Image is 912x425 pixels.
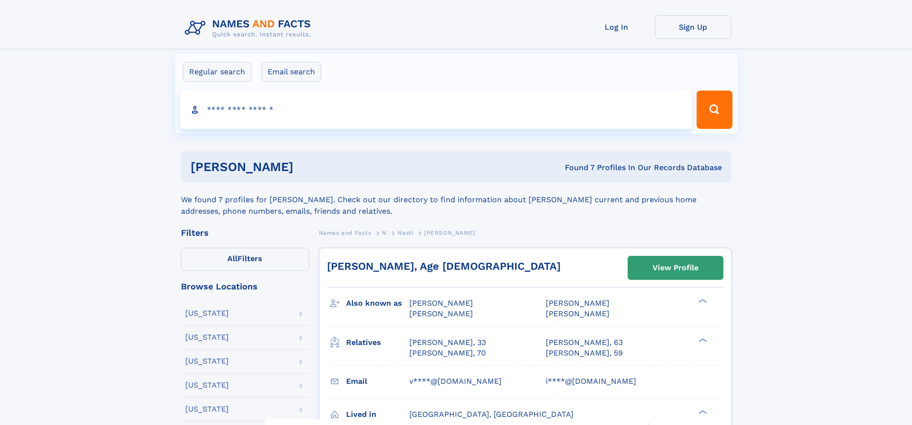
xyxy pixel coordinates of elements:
[397,227,413,239] a: Nasti
[346,295,409,311] h3: Also known as
[181,15,319,41] img: Logo Names and Facts
[409,309,473,318] span: [PERSON_NAME]
[346,406,409,423] h3: Lived in
[382,230,387,236] span: N
[578,15,655,39] a: Log In
[424,230,475,236] span: [PERSON_NAME]
[409,299,473,308] span: [PERSON_NAME]
[546,299,609,308] span: [PERSON_NAME]
[697,91,732,129] button: Search Button
[183,62,251,82] label: Regular search
[181,229,309,237] div: Filters
[696,409,708,415] div: ❯
[628,256,723,279] a: View Profile
[546,309,609,318] span: [PERSON_NAME]
[546,348,623,358] a: [PERSON_NAME], 59
[261,62,321,82] label: Email search
[346,334,409,351] h3: Relatives
[181,183,732,217] div: We found 7 profiles for [PERSON_NAME]. Check out our directory to find information about [PERSON_...
[409,348,486,358] a: [PERSON_NAME], 70
[185,333,229,341] div: [US_STATE]
[696,298,708,304] div: ❯
[429,162,722,173] div: Found 7 Profiles In Our Records Database
[185,405,229,413] div: [US_STATE]
[397,230,413,236] span: Nasti
[180,91,693,129] input: search input
[696,337,708,343] div: ❯
[653,257,698,279] div: View Profile
[409,337,486,348] a: [PERSON_NAME], 33
[409,410,574,419] span: [GEOGRAPHIC_DATA], [GEOGRAPHIC_DATA]
[655,15,732,39] a: Sign Up
[227,254,237,263] span: All
[382,227,387,239] a: N
[191,161,429,173] h1: [PERSON_NAME]
[185,357,229,365] div: [US_STATE]
[181,248,309,271] label: Filters
[185,310,229,317] div: [US_STATE]
[185,381,229,389] div: [US_STATE]
[319,227,372,239] a: Names and Facts
[346,373,409,390] h3: Email
[181,282,309,291] div: Browse Locations
[327,260,561,272] a: [PERSON_NAME], Age [DEMOGRAPHIC_DATA]
[546,337,623,348] a: [PERSON_NAME], 63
